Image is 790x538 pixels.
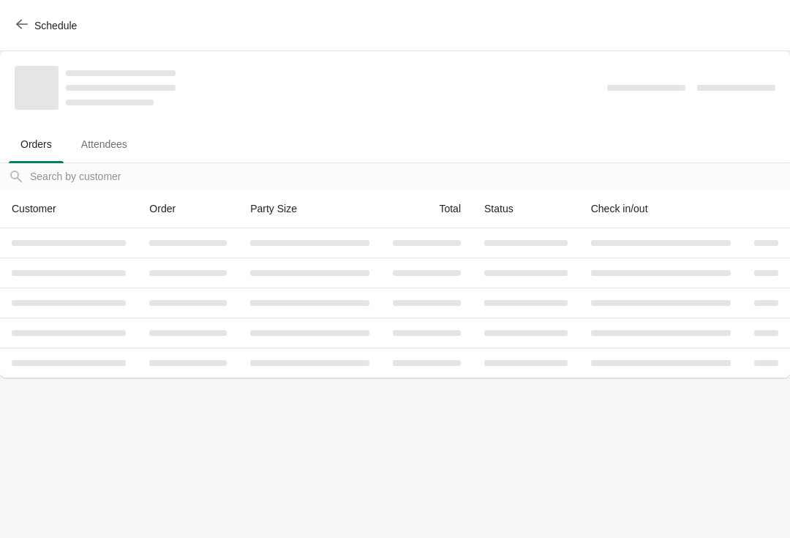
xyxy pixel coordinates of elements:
[579,190,742,228] th: Check in/out
[7,12,89,39] button: Schedule
[29,163,790,190] input: Search by customer
[138,190,238,228] th: Order
[238,190,381,228] th: Party Size
[473,190,579,228] th: Status
[69,131,139,157] span: Attendees
[381,190,473,228] th: Total
[34,20,77,31] span: Schedule
[9,131,64,157] span: Orders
